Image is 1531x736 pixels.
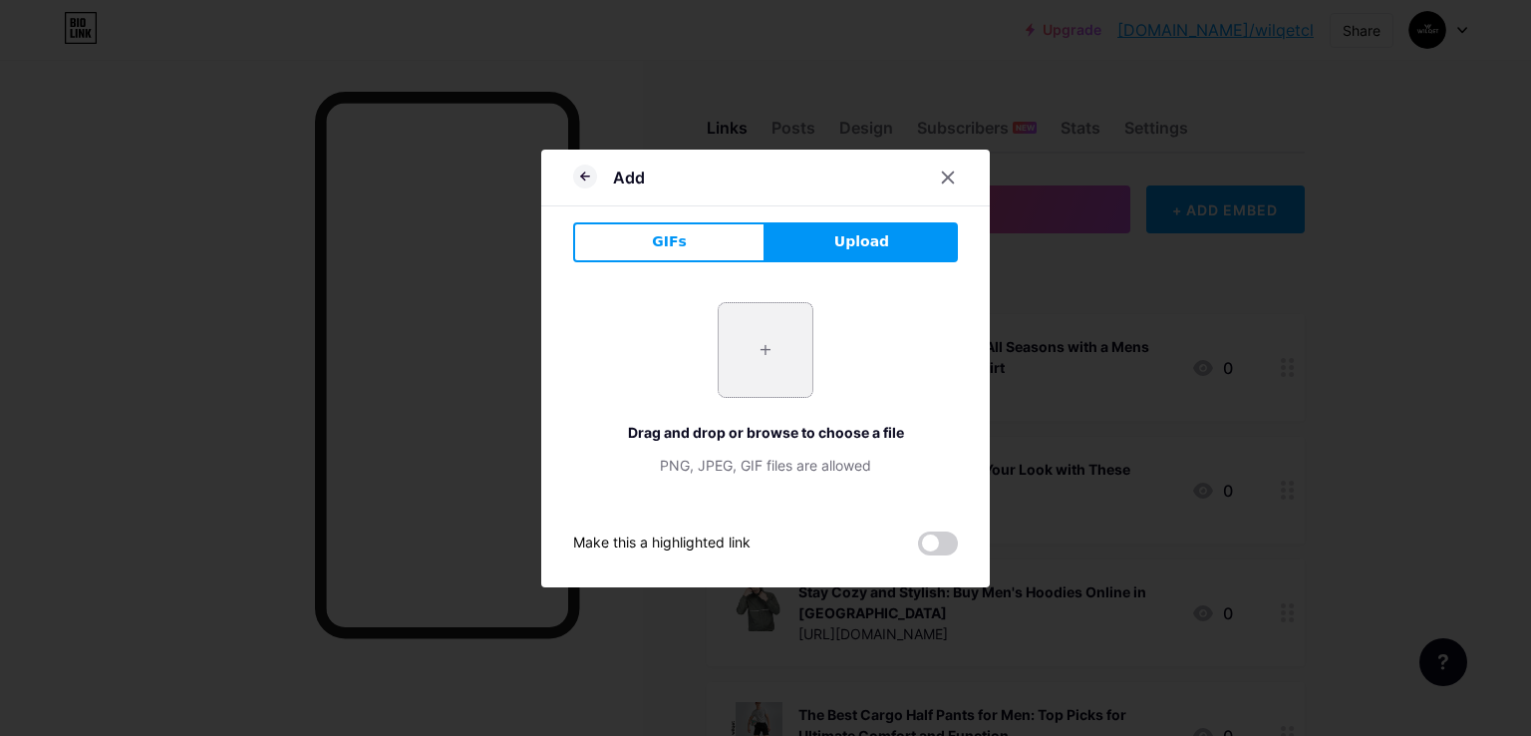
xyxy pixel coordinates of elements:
[573,222,765,262] button: GIFs
[652,231,687,252] span: GIFs
[573,455,958,476] div: PNG, JPEG, GIF files are allowed
[765,222,958,262] button: Upload
[573,422,958,443] div: Drag and drop or browse to choose a file
[834,231,889,252] span: Upload
[613,166,645,189] div: Add
[573,532,751,555] div: Make this a highlighted link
